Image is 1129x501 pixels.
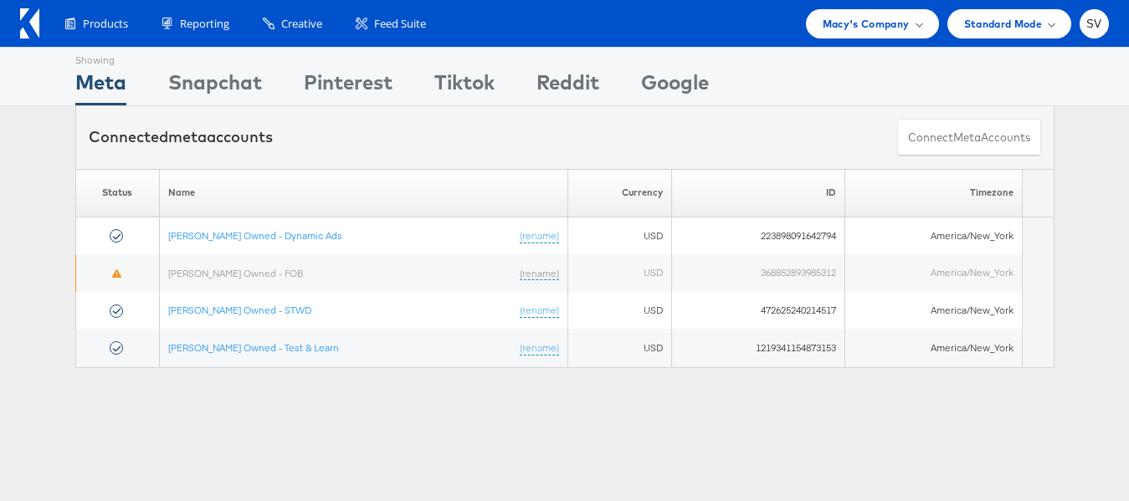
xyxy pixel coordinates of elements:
[845,329,1023,366] td: America/New_York
[568,292,672,330] td: USD
[897,119,1041,156] button: ConnectmetaAccounts
[434,68,495,105] div: Tiktok
[953,130,981,146] span: meta
[520,340,559,355] a: (rename)
[83,16,128,32] span: Products
[374,16,426,32] span: Feed Suite
[168,228,342,241] a: [PERSON_NAME] Owned - Dynamic Ads
[672,292,845,330] td: 472625240214517
[568,329,672,366] td: USD
[672,169,845,217] th: ID
[180,16,229,32] span: Reporting
[168,266,303,279] a: [PERSON_NAME] Owned - FOB
[75,169,160,217] th: Status
[75,48,126,68] div: Showing
[168,304,311,316] a: [PERSON_NAME] Owned - STWD
[168,68,262,105] div: Snapchat
[520,266,559,280] a: (rename)
[1086,18,1102,29] span: SV
[845,169,1023,217] th: Timezone
[160,169,568,217] th: Name
[520,228,559,243] a: (rename)
[568,217,672,254] td: USD
[75,68,126,105] div: Meta
[672,329,845,366] td: 1219341154873153
[641,68,709,105] div: Google
[281,16,322,32] span: Creative
[536,68,599,105] div: Reddit
[168,127,207,146] span: meta
[520,304,559,318] a: (rename)
[823,15,910,33] span: Macy's Company
[845,217,1023,254] td: America/New_York
[964,15,1042,33] span: Standard Mode
[168,340,339,353] a: [PERSON_NAME] Owned - Test & Learn
[304,68,393,105] div: Pinterest
[845,254,1023,292] td: America/New_York
[568,169,672,217] th: Currency
[845,292,1023,330] td: America/New_York
[672,217,845,254] td: 223898091642794
[672,254,845,292] td: 368852893985312
[89,126,273,148] div: Connected accounts
[568,254,672,292] td: USD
